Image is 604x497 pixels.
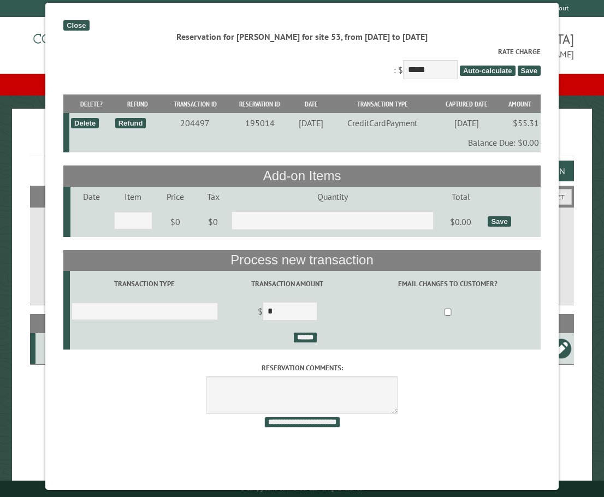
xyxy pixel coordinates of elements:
td: [DATE] [434,113,499,133]
div: : $ [63,46,541,82]
label: Reservation comments: [63,363,541,373]
label: Rate Charge [63,46,541,57]
div: Refund [115,118,146,128]
td: 195014 [228,113,292,133]
td: 204497 [162,113,228,133]
span: Save [518,66,541,76]
th: Site [35,314,68,333]
td: $0 [197,206,229,237]
small: © Campground Commander LLC. All rights reserved. [240,485,364,492]
th: Add-on Items [63,165,541,186]
label: Email changes to customer? [357,279,539,289]
img: Campground Commander [30,21,167,64]
td: Total [435,187,486,206]
th: Amount [499,94,540,114]
label: Transaction Amount [221,279,354,289]
td: Price [154,187,197,206]
td: $0.00 [435,206,486,237]
th: Transaction Type [331,94,434,114]
td: Balance Due: $0.00 [69,133,541,152]
td: Quantity [229,187,435,206]
td: [DATE] [292,113,331,133]
td: $ [220,297,356,328]
td: Item [112,187,154,206]
td: Tax [197,187,229,206]
div: 53 [40,343,66,354]
th: Delete? [69,94,114,114]
h1: Reservations [30,126,573,156]
th: Date [292,94,331,114]
td: $55.31 [499,113,540,133]
div: Save [488,216,511,227]
label: Transaction Type [72,279,218,289]
th: Process new transaction [63,250,541,271]
td: Date [70,187,112,206]
td: CreditCardPayment [331,113,434,133]
h2: Filters [30,186,573,206]
div: Delete [71,118,99,128]
td: $0 [154,206,197,237]
th: Captured Date [434,94,499,114]
div: Reservation for [PERSON_NAME] for site 53, from [DATE] to [DATE] [63,31,541,43]
span: Auto-calculate [460,66,516,76]
th: Refund [113,94,162,114]
th: Transaction ID [162,94,228,114]
th: Reservation ID [228,94,292,114]
div: Close [63,20,89,31]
